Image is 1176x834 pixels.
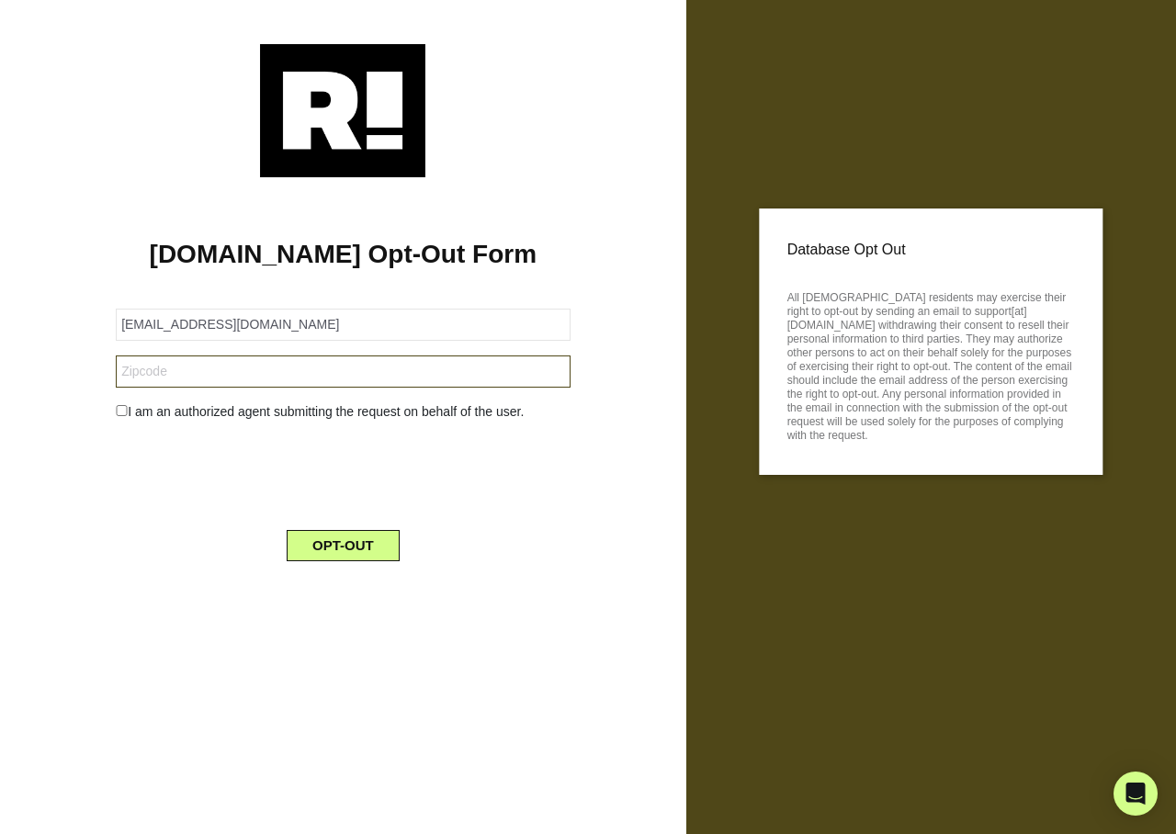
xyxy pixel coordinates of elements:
[787,236,1075,264] p: Database Opt Out
[116,309,570,341] input: Email Address
[287,530,400,561] button: OPT-OUT
[116,355,570,388] input: Zipcode
[102,402,583,422] div: I am an authorized agent submitting the request on behalf of the user.
[787,286,1075,443] p: All [DEMOGRAPHIC_DATA] residents may exercise their right to opt-out by sending an email to suppo...
[260,44,425,177] img: Retention.com
[203,436,482,508] iframe: reCAPTCHA
[1114,772,1158,816] div: Open Intercom Messenger
[28,239,659,270] h1: [DOMAIN_NAME] Opt-Out Form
